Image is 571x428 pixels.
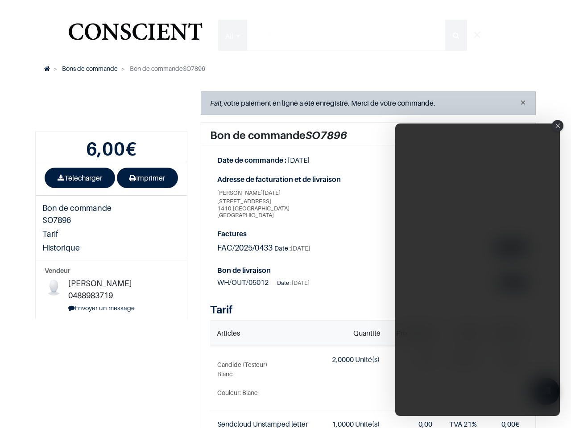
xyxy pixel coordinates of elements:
a: Bon de commande SO7896 [36,201,125,227]
p: Candide (Testeur) Blanc Couleur: Blanc [217,360,314,397]
a: Accueil [44,65,50,72]
img: Contact [45,277,63,296]
em: SO7896 [306,129,347,142]
a: Imprimer [117,168,178,188]
span: All [225,21,233,52]
span: votre paiement en ligne a été enregistré. Merci de votre commande. [210,99,435,107]
h2: Bon de commande [210,130,526,141]
i: Fait, [210,99,223,107]
a: Tarif [36,227,125,241]
span: [DATE] [288,156,310,165]
button: Rechercher [445,20,467,51]
span: [STREET_ADDRESS] 1410 [GEOGRAPHIC_DATA] [GEOGRAPHIC_DATA] [217,198,365,219]
span: [PERSON_NAME] [68,279,132,288]
h3: Tarif [210,303,526,317]
button: Annuler [520,97,526,108]
a: FAC/2025/0433 [217,243,274,252]
strong: Adresse de facturation et de livraison [217,173,365,185]
div: 3,00 [394,354,432,366]
strong: Factures [217,228,526,240]
b: € [86,138,137,159]
a: Bons de commande [62,65,118,72]
a: WH/OUT/05012 [217,278,270,287]
a: Envoyer un message [68,304,135,312]
span: Unité(s) [355,355,380,364]
span: [DATE] [291,244,310,252]
a: Historique [36,241,125,255]
a: Télécharger [45,168,115,188]
div: Date : [277,278,310,288]
img: Conscient [66,18,204,53]
input: Recherche… [247,20,446,51]
div: Date : [274,243,310,253]
div: Tolstoy #3 modal [395,123,560,416]
strong: Date de commande : [217,156,286,165]
li: SO7896 [118,64,205,74]
strong: Bon de livraison [217,266,271,275]
th: Quantité [321,321,387,346]
a: All [218,20,247,51]
a: Candide (Testeur)Blanc Couleur: Blanc [217,360,314,397]
span: [PERSON_NAME][DATE] [217,189,281,196]
th: Articles [210,321,321,346]
div: Close [552,120,563,132]
strong: Vendeur [45,267,70,274]
span: [DATE] [292,280,310,286]
span: WH/OUT/05012 [217,278,269,287]
span: 0488983719 [68,291,113,300]
span: Bon de commande [130,65,183,72]
span: 2,0000 [332,355,354,364]
a: Logo of Conscient [66,18,204,53]
span: 6,00 [86,138,125,159]
button: Open chat widget [8,8,34,34]
span: FAC/2025/0433 [217,243,273,252]
th: Prix unitaire [387,321,439,346]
